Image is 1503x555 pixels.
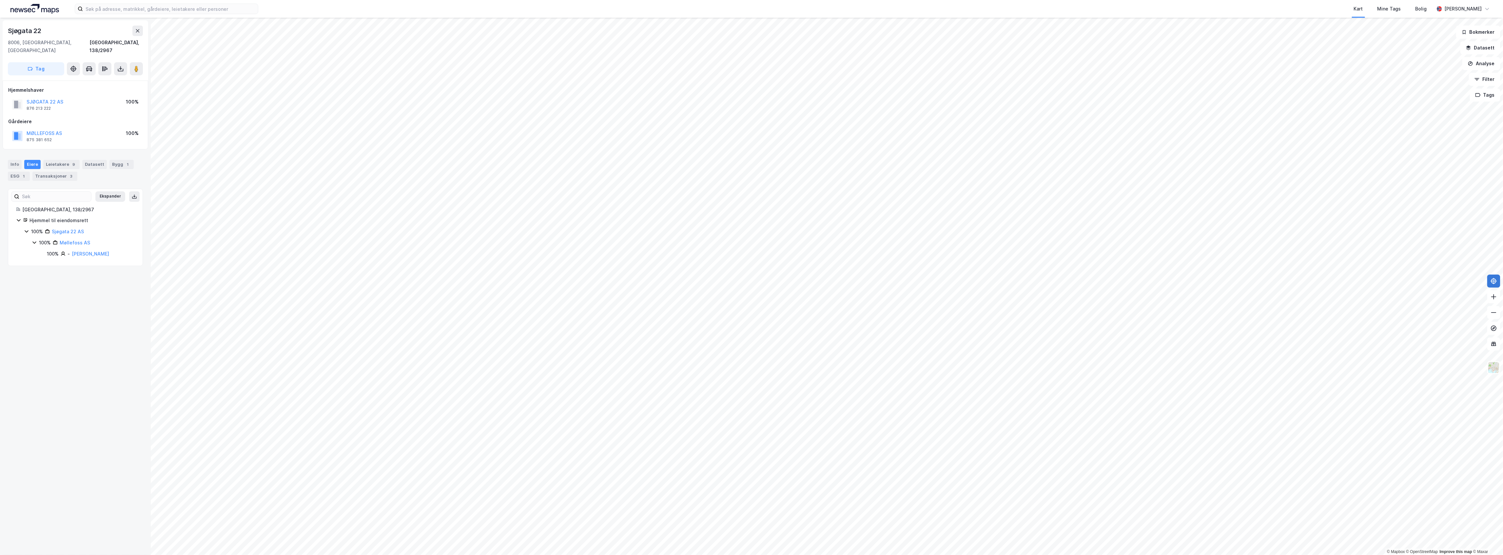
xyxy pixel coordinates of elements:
[39,239,51,247] div: 100%
[8,172,30,181] div: ESG
[22,206,135,214] div: [GEOGRAPHIC_DATA], 138/2967
[72,251,109,257] a: [PERSON_NAME]
[8,26,43,36] div: Sjøgata 22
[8,39,89,54] div: 8006, [GEOGRAPHIC_DATA], [GEOGRAPHIC_DATA]
[8,160,22,169] div: Info
[32,172,77,181] div: Transaksjoner
[19,192,91,201] input: Søk
[125,161,131,168] div: 1
[1415,5,1427,13] div: Bolig
[1470,88,1500,102] button: Tags
[95,191,125,202] button: Ekspander
[27,106,51,111] div: 876 213 222
[1470,524,1503,555] iframe: Chat Widget
[1440,549,1472,554] a: Improve this map
[1377,5,1401,13] div: Mine Tags
[29,217,135,224] div: Hjemmel til eiendomsrett
[1354,5,1363,13] div: Kart
[109,160,134,169] div: Bygg
[1387,549,1405,554] a: Mapbox
[8,118,143,125] div: Gårdeiere
[1470,524,1503,555] div: Kontrollprogram for chat
[68,173,75,180] div: 3
[1460,41,1500,54] button: Datasett
[70,161,77,168] div: 9
[21,173,27,180] div: 1
[68,250,70,258] div: -
[83,4,258,14] input: Søk på adresse, matrikkel, gårdeiere, leietakere eller personer
[8,62,64,75] button: Tag
[1488,361,1500,374] img: Z
[43,160,80,169] div: Leietakere
[1456,26,1500,39] button: Bokmerker
[10,4,59,14] img: logo.a4113a55bc3d86da70a041830d287a7e.svg
[8,86,143,94] div: Hjemmelshaver
[82,160,107,169] div: Datasett
[24,160,41,169] div: Eiere
[126,98,139,106] div: 100%
[52,229,84,234] a: Sjøgata 22 AS
[1406,549,1438,554] a: OpenStreetMap
[47,250,59,258] div: 100%
[31,228,43,236] div: 100%
[1462,57,1500,70] button: Analyse
[1469,73,1500,86] button: Filter
[60,240,90,245] a: Møllefoss AS
[27,137,52,143] div: 875 381 652
[89,39,143,54] div: [GEOGRAPHIC_DATA], 138/2967
[1445,5,1482,13] div: [PERSON_NAME]
[126,129,139,137] div: 100%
